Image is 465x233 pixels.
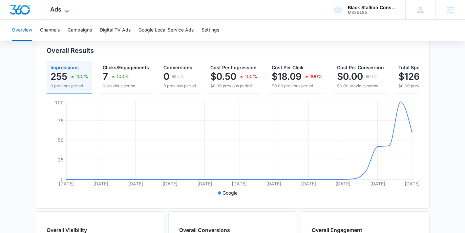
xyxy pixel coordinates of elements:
[59,181,74,186] tspan: [DATE]
[65,38,71,43] img: tab_keywords_by_traffic_grey.svg
[348,5,396,10] div: account name
[232,181,247,186] tspan: [DATE]
[272,65,304,70] span: Cost Per Click
[18,11,32,16] div: v 4.0.25
[398,83,455,89] p: $0.00 previous period
[47,46,94,55] h3: Overall Results
[163,83,196,89] p: 0 previous period
[51,71,67,82] p: 255
[163,71,169,82] p: 0
[128,181,143,186] tspan: [DATE]
[55,100,64,105] tspan: 100
[337,65,384,70] span: Cost Per Conversion
[337,83,384,89] p: $0.00 previous period
[51,83,88,89] p: 0 previous period
[398,71,434,82] p: $126.63
[370,74,378,79] p: 0%
[11,11,16,16] img: logo_orange.svg
[100,20,131,41] button: Digital TV Ads
[40,20,60,41] button: Channels
[76,74,88,79] p: 100%
[177,74,184,79] p: 0%
[301,181,316,186] tspan: [DATE]
[58,137,64,143] tspan: 50
[12,20,32,41] button: Overview
[103,83,149,89] p: 0 previous period
[93,181,108,186] tspan: [DATE]
[11,17,16,22] img: website_grey.svg
[245,74,257,79] p: 100%
[25,39,59,43] div: Domain Overview
[405,181,420,186] tspan: [DATE]
[163,65,192,70] span: Conversions
[162,181,178,186] tspan: [DATE]
[210,83,257,89] p: $0.00 previous period
[310,74,323,79] p: 100%
[335,181,350,186] tspan: [DATE]
[266,181,281,186] tspan: [DATE]
[210,65,257,70] span: Cost Per Impression
[18,38,23,43] img: tab_domain_overview_orange.svg
[222,189,238,196] p: Google
[272,83,323,89] p: $0.00 previous period
[103,71,108,82] p: 7
[51,65,79,70] span: Impressions
[103,65,149,70] span: Clicks/Engagements
[116,74,129,79] p: 100%
[370,181,385,186] tspan: [DATE]
[58,118,64,123] tspan: 75
[50,6,61,13] span: Ads
[201,20,219,41] button: Settings
[398,65,425,70] span: Total Spend
[348,10,396,15] div: account id
[61,177,64,182] tspan: 0
[272,71,302,82] p: $18.09
[197,181,212,186] tspan: [DATE]
[210,71,236,82] p: $0.50
[58,157,64,162] tspan: 25
[68,20,92,41] button: Campaigns
[73,39,111,43] div: Keywords by Traffic
[138,20,194,41] button: Google Local Service Ads
[17,17,72,22] div: Domain: [DOMAIN_NAME]
[337,71,363,82] p: $0.00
